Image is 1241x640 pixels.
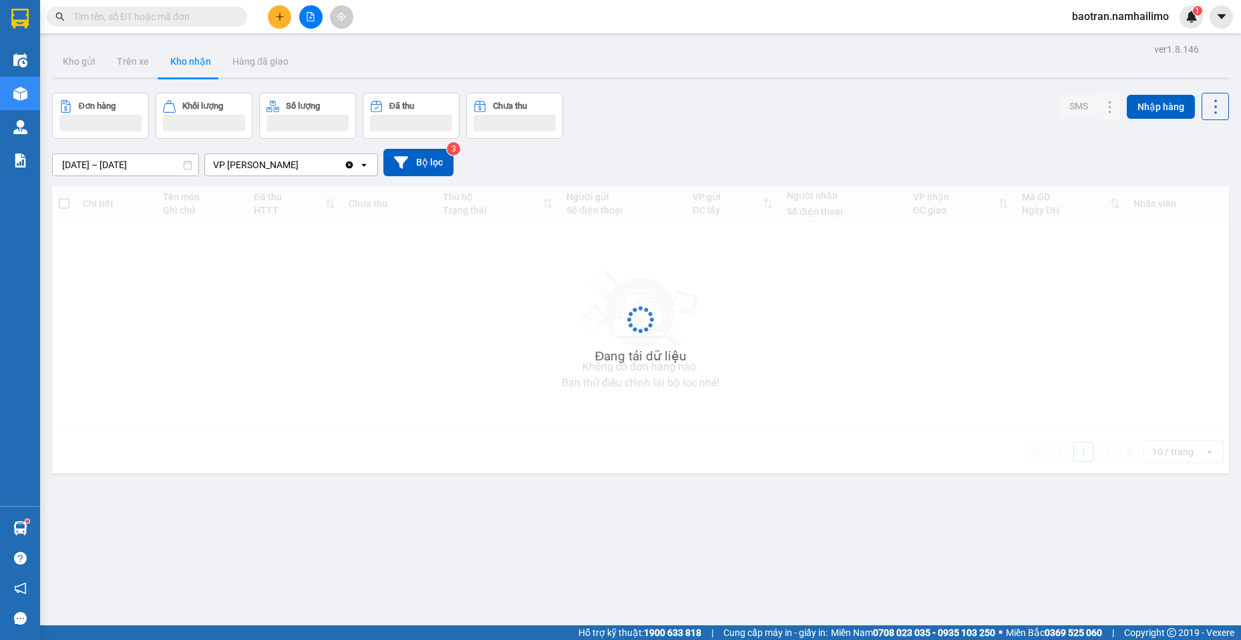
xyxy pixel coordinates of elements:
button: Trên xe [106,45,160,77]
div: Đơn hàng [79,101,116,111]
span: plus [275,12,285,21]
svg: open [359,159,369,170]
input: Select a date range. [53,154,198,176]
input: Tìm tên, số ĐT hoặc mã đơn [73,9,231,24]
img: logo-vxr [11,9,29,29]
sup: 3 [447,142,460,155]
span: | [1112,625,1114,640]
button: Đã thu [363,93,460,139]
strong: 0708 023 035 - 0935 103 250 [873,627,995,638]
img: warehouse-icon [13,87,27,101]
button: Số lượng [259,93,356,139]
span: notification [14,582,27,595]
strong: 0369 525 060 [1045,627,1102,638]
button: Nhập hàng [1127,95,1195,119]
span: file-add [306,12,315,21]
button: SMS [1059,94,1099,118]
div: VP [PERSON_NAME] [213,158,299,172]
span: | [711,625,713,640]
button: Chưa thu [466,93,563,139]
sup: 1 [25,519,29,523]
span: search [55,12,65,21]
span: Miền Bắc [1006,625,1102,640]
div: Khối lượng [182,101,223,111]
div: Đang tải dữ liệu [595,346,687,366]
img: warehouse-icon [13,120,27,134]
sup: 1 [1193,6,1202,15]
span: aim [337,12,346,21]
svg: Clear value [344,159,355,170]
button: Khối lượng [156,93,252,139]
button: caret-down [1210,5,1233,29]
span: caret-down [1216,11,1228,23]
button: file-add [299,5,323,29]
span: copyright [1167,628,1176,637]
input: Selected VP Phạm Ngũ Lão. [300,158,301,172]
div: Số lượng [286,101,320,111]
button: Đơn hàng [52,93,149,139]
strong: 1900 633 818 [644,627,701,638]
span: Hỗ trợ kỹ thuật: [578,625,701,640]
div: Đã thu [389,101,414,111]
img: warehouse-icon [13,53,27,67]
button: Bộ lọc [383,149,454,176]
div: Chưa thu [493,101,527,111]
span: ⚪️ [999,630,1003,635]
button: plus [268,5,291,29]
span: message [14,612,27,625]
img: icon-new-feature [1186,11,1198,23]
img: solution-icon [13,153,27,168]
img: warehouse-icon [13,521,27,535]
span: Miền Nam [831,625,995,640]
span: Cung cấp máy in - giấy in: [723,625,828,640]
span: question-circle [14,552,27,565]
button: Kho gửi [52,45,106,77]
button: Kho nhận [160,45,222,77]
button: Hàng đã giao [222,45,299,77]
button: aim [330,5,353,29]
div: ver 1.8.146 [1154,42,1199,57]
span: 1 [1195,6,1200,15]
span: baotran.namhailimo [1061,8,1180,25]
